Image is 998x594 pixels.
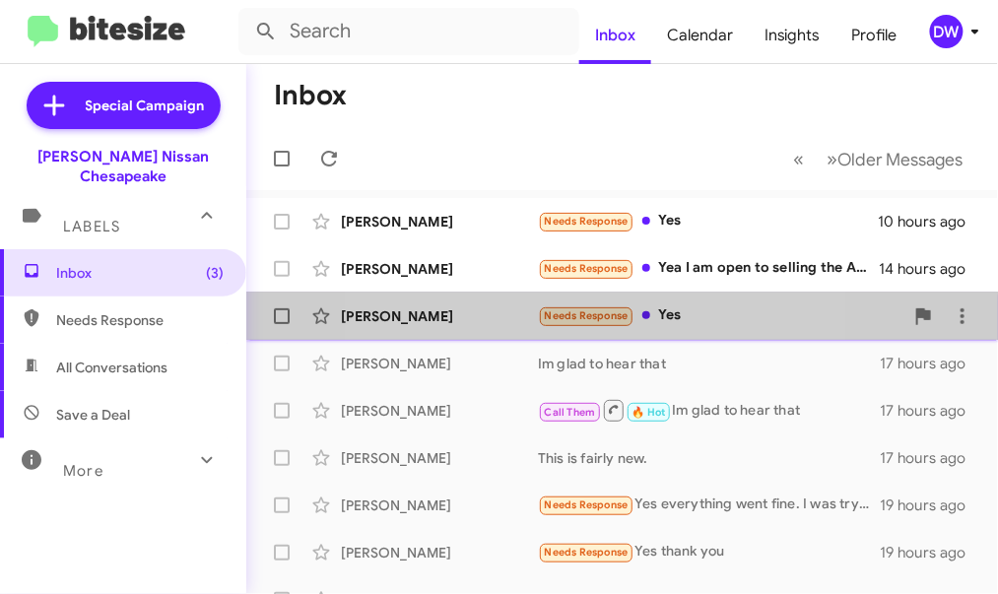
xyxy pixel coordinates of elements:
span: Needs Response [545,498,629,511]
button: Previous [781,139,816,179]
div: [PERSON_NAME] [341,401,538,421]
div: Yes thank you [538,541,880,563]
div: Yes everything went fine. I was trying to see if I like the Pathfinders in which I realize it was... [538,494,880,516]
div: Im glad to hear that [538,354,880,373]
span: « [793,147,804,171]
div: 17 hours ago [880,448,982,468]
span: Save a Deal [56,405,130,425]
a: Inbox [579,7,651,64]
span: More [63,462,103,480]
div: This is fairly new. [538,448,880,468]
a: Calendar [651,7,749,64]
div: 17 hours ago [880,354,982,373]
div: Yes [538,304,903,327]
span: Needs Response [56,310,224,330]
span: 🔥 Hot [632,406,666,419]
span: All Conversations [56,358,167,377]
span: Labels [63,218,120,235]
div: 10 hours ago [878,212,982,231]
a: Insights [749,7,836,64]
div: DW [930,15,964,48]
span: » [827,147,837,171]
span: (3) [206,263,224,283]
nav: Page navigation example [782,139,974,179]
button: DW [913,15,976,48]
button: Next [815,139,974,179]
span: Special Campaign [86,96,205,115]
div: Yea I am open to selling the Altima [538,257,879,280]
span: Needs Response [545,309,629,322]
div: 14 hours ago [879,259,982,279]
div: [PERSON_NAME] [341,354,538,373]
div: [PERSON_NAME] [341,259,538,279]
div: [PERSON_NAME] [341,306,538,326]
div: Im glad to hear that [538,398,880,423]
div: [PERSON_NAME] [341,212,538,231]
div: 17 hours ago [880,401,982,421]
span: Older Messages [837,149,963,170]
div: [PERSON_NAME] [341,448,538,468]
a: Special Campaign [27,82,221,129]
span: Call Them [545,406,596,419]
span: Needs Response [545,546,629,559]
h1: Inbox [274,80,347,111]
span: Needs Response [545,215,629,228]
span: Inbox [56,263,224,283]
span: Needs Response [545,262,629,275]
div: [PERSON_NAME] [341,543,538,562]
input: Search [238,8,579,55]
div: [PERSON_NAME] [341,495,538,515]
div: Yes [538,210,878,232]
a: Profile [836,7,913,64]
div: 19 hours ago [880,495,982,515]
div: 19 hours ago [880,543,982,562]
